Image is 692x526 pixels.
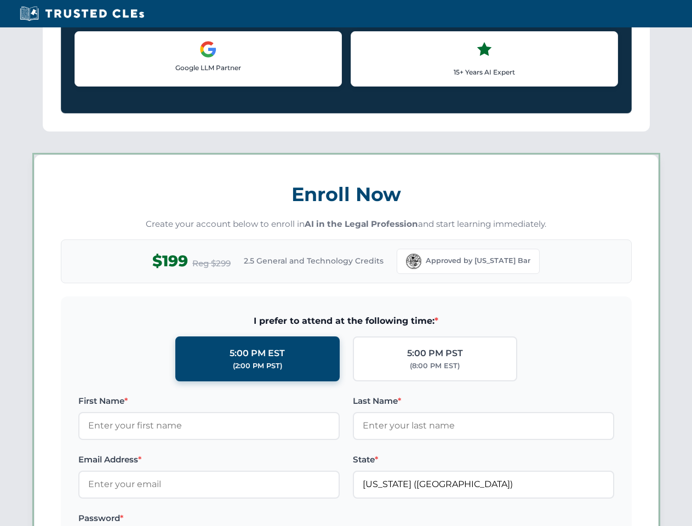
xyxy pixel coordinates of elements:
label: First Name [78,395,340,408]
input: Enter your email [78,471,340,498]
span: 2.5 General and Technology Credits [244,255,384,267]
span: I prefer to attend at the following time: [78,314,614,328]
span: $199 [152,249,188,273]
div: (8:00 PM EST) [410,361,460,371]
img: Florida Bar [406,254,421,269]
p: 15+ Years AI Expert [360,67,609,77]
span: Reg $299 [192,257,231,270]
p: Create your account below to enroll in and start learning immediately. [61,218,632,231]
strong: AI in the Legal Profession [305,219,418,229]
h3: Enroll Now [61,177,632,211]
img: Trusted CLEs [16,5,147,22]
label: Last Name [353,395,614,408]
div: 5:00 PM EST [230,346,285,361]
input: Enter your last name [353,412,614,439]
input: Florida (FL) [353,471,614,498]
img: Google [199,41,217,58]
input: Enter your first name [78,412,340,439]
label: State [353,453,614,466]
div: 5:00 PM PST [407,346,463,361]
label: Email Address [78,453,340,466]
label: Password [78,512,340,525]
div: (2:00 PM PST) [233,361,282,371]
span: Approved by [US_STATE] Bar [426,255,530,266]
p: Google LLM Partner [84,62,333,73]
